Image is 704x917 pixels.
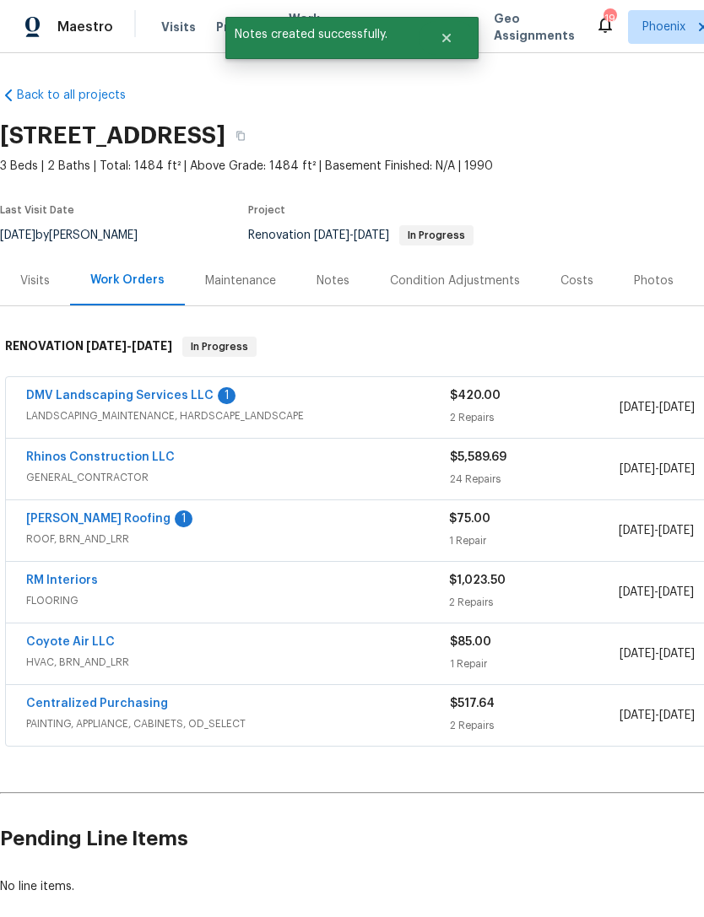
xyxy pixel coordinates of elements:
[620,402,655,413] span: [DATE]
[619,522,694,539] span: -
[450,655,620,672] div: 1 Repair
[26,698,168,709] a: Centralized Purchasing
[658,525,694,537] span: [DATE]
[57,19,113,35] span: Maestro
[26,513,171,525] a: [PERSON_NAME] Roofing
[659,648,695,660] span: [DATE]
[450,390,501,402] span: $420.00
[450,409,620,426] div: 2 Repairs
[218,387,236,404] div: 1
[161,19,196,35] span: Visits
[450,698,495,709] span: $517.64
[225,121,256,151] button: Copy Address
[449,513,490,525] span: $75.00
[20,272,50,289] div: Visits
[619,584,694,601] span: -
[26,715,450,732] span: PAINTING, APPLIANCE, CABINETS, OD_SELECT
[317,272,349,289] div: Notes
[86,340,172,352] span: -
[560,272,593,289] div: Costs
[184,338,255,355] span: In Progress
[205,272,276,289] div: Maintenance
[26,636,115,648] a: Coyote Air LLC
[619,586,654,598] span: [DATE]
[314,229,389,241] span: -
[175,510,192,527] div: 1
[634,272,674,289] div: Photos
[248,205,285,215] span: Project
[26,574,98,586] a: RM Interiors
[225,17,419,52] span: Notes created successfully.
[659,402,695,413] span: [DATE]
[26,469,450,486] span: GENERAL_CONTRACTOR
[449,594,618,611] div: 2 Repairs
[659,709,695,721] span: [DATE]
[642,19,685,35] span: Phoenix
[450,451,506,463] span: $5,589.69
[26,407,450,424] span: LANDSCAPING_MAINTENANCE, HARDSCAPE_LANDSCAPE
[620,463,655,475] span: [DATE]
[314,229,349,241] span: [DATE]
[658,586,694,598] span: [DATE]
[494,10,575,44] span: Geo Assignments
[26,451,175,463] a: Rhinos Construction LLC
[659,463,695,475] span: [DATE]
[449,532,618,549] div: 1 Repair
[419,21,474,55] button: Close
[450,636,491,648] span: $85.00
[132,340,172,352] span: [DATE]
[620,399,695,416] span: -
[620,707,695,724] span: -
[289,10,332,44] span: Work Orders
[619,525,654,537] span: [DATE]
[26,654,450,671] span: HVAC, BRN_AND_LRR
[5,337,172,357] h6: RENOVATION
[450,717,620,734] div: 2 Repairs
[26,531,449,548] span: ROOF, BRN_AND_LRR
[216,19,268,35] span: Projects
[354,229,389,241] span: [DATE]
[620,709,655,721] span: [DATE]
[604,10,615,27] div: 19
[449,574,506,586] span: $1,023.50
[620,648,655,660] span: [DATE]
[620,645,695,662] span: -
[450,471,620,488] div: 24 Repairs
[620,461,695,477] span: -
[26,592,449,609] span: FLOORING
[86,340,127,352] span: [DATE]
[401,230,472,240] span: In Progress
[390,272,520,289] div: Condition Adjustments
[248,229,474,241] span: Renovation
[90,272,165,289] div: Work Orders
[26,390,214,402] a: DMV Landscaping Services LLC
